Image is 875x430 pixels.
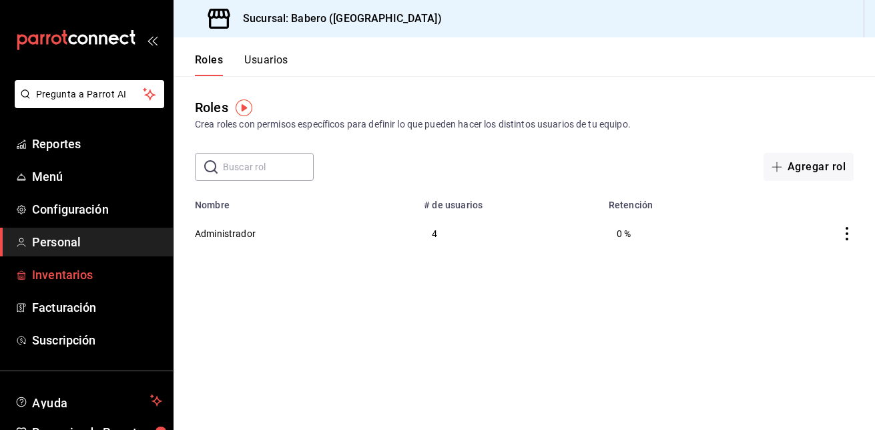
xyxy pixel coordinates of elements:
[32,168,162,186] span: Menú
[32,233,162,251] span: Personal
[416,192,601,210] th: # de usuarios
[195,227,256,240] button: Administrador
[195,53,288,76] div: navigation tabs
[236,99,252,116] img: Tooltip marker
[195,118,854,132] div: Crea roles con permisos específicos para definir lo que pueden hacer los distintos usuarios de tu...
[601,192,750,210] th: Retención
[147,35,158,45] button: open_drawer_menu
[601,210,750,256] td: 0 %
[416,210,601,256] td: 4
[840,227,854,240] button: actions
[174,192,416,210] th: Nombre
[32,200,162,218] span: Configuración
[232,11,442,27] h3: Sucursal: Babero ([GEOGRAPHIC_DATA])
[223,154,314,180] input: Buscar rol
[195,53,223,76] button: Roles
[32,298,162,316] span: Facturación
[32,135,162,153] span: Reportes
[195,97,228,118] div: Roles
[36,87,143,101] span: Pregunta a Parrot AI
[244,53,288,76] button: Usuarios
[9,97,164,111] a: Pregunta a Parrot AI
[32,393,145,409] span: Ayuda
[764,153,854,181] button: Agregar rol
[15,80,164,108] button: Pregunta a Parrot AI
[32,331,162,349] span: Suscripción
[32,266,162,284] span: Inventarios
